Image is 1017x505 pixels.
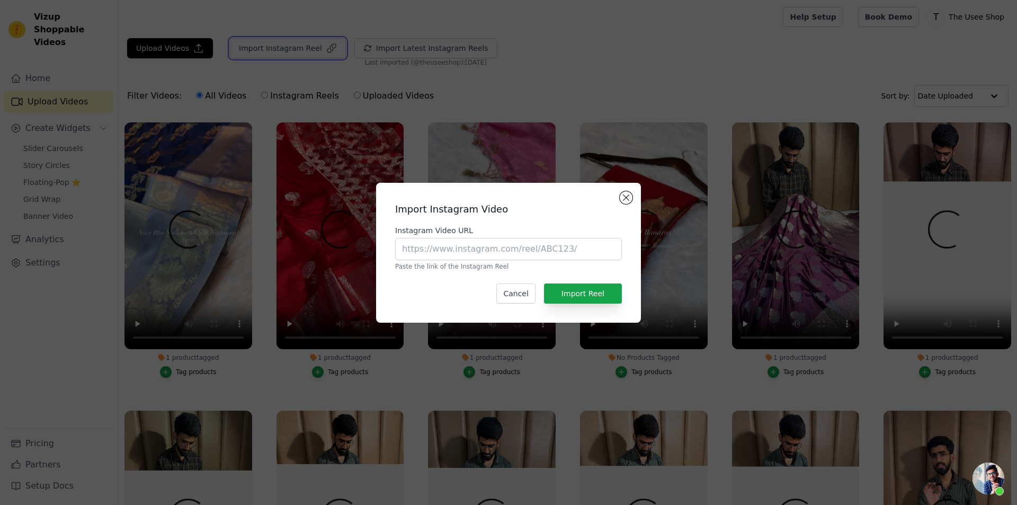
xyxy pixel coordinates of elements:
[544,283,622,304] button: Import Reel
[620,191,632,204] button: Close modal
[973,463,1004,494] div: Open chat
[395,202,622,217] h2: Import Instagram Video
[496,283,535,304] button: Cancel
[395,238,622,260] input: https://www.instagram.com/reel/ABC123/
[395,225,622,236] label: Instagram Video URL
[395,262,622,271] p: Paste the link of the Instagram Reel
